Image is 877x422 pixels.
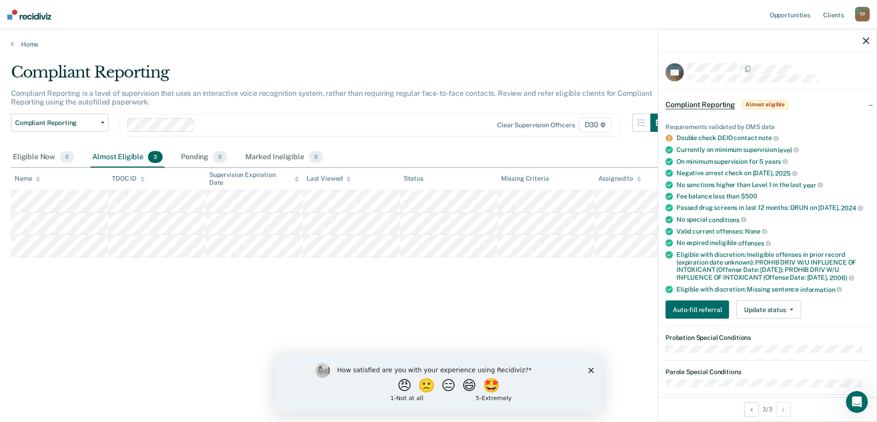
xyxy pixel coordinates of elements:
span: years [765,158,788,165]
div: TDOC ID [112,175,145,182]
div: Almost Eligible [90,147,164,167]
div: Currently on minimum supervision [676,146,869,154]
iframe: Survey by Kim from Recidiviz [275,354,602,413]
div: 3 / 3 [658,397,877,421]
div: Negative arrest check on [DATE], [676,169,869,177]
span: None [745,228,767,235]
span: D30 [579,118,612,132]
div: No special [676,216,869,224]
a: Auto-fill referral [666,301,733,319]
div: T P [855,7,870,21]
div: Eligible Now [11,147,76,167]
div: Marked Ineligible [243,147,325,167]
span: offenses [738,240,771,247]
span: 0 [213,151,227,163]
span: Compliant Reporting [666,100,735,109]
span: conditions [708,216,746,223]
span: Compliant Reporting [15,119,97,127]
div: On minimum supervision for 5 [676,157,869,166]
span: information [800,286,842,293]
div: Clear supervision officers [497,121,575,129]
div: Name [15,175,40,182]
span: level [778,146,798,153]
div: Double check DEIO contact note [676,134,869,142]
span: 2006) [829,274,854,281]
div: Passed drug screens in last 12 months: DRUN on [DATE], [676,204,869,212]
dt: Parole Special Conditions [666,368,869,376]
button: Next Opportunity [776,402,791,417]
div: No sanctions higher than Level 1 in the last [676,181,869,189]
div: Compliant Reporting [11,63,669,89]
iframe: Intercom live chat [846,391,868,413]
button: Update status [736,301,801,319]
button: Previous Opportunity [744,402,759,417]
div: Compliant ReportingAlmost eligible [658,90,877,119]
div: Fee balance less than [676,193,869,200]
div: Status [404,175,423,182]
div: Valid current offenses: [676,227,869,235]
a: Home [11,40,866,48]
span: 2025 [775,170,797,177]
div: Supervision Expiration Date [209,171,299,187]
div: Requirements validated by OMS data [666,123,869,130]
div: No expired ineligible [676,239,869,247]
div: Eligible with discretion: Ineligible offenses in prior record (expiration date unknown): PROHIB D... [676,250,869,281]
span: 3 [148,151,163,163]
span: 2024 [841,204,863,212]
div: Missing Criteria [501,175,549,182]
div: Pending [179,147,229,167]
dt: Probation Special Conditions [666,334,869,342]
div: Last Viewed [306,175,351,182]
div: Assigned to [598,175,641,182]
span: $500 [741,193,757,200]
img: Recidiviz [7,10,51,20]
p: Compliant Reporting is a level of supervision that uses an interactive voice recognition system, ... [11,89,652,106]
span: Almost eligible [742,100,788,109]
span: year [803,181,823,188]
div: Eligible with discretion: Missing sentence [676,285,869,293]
span: 0 [309,151,323,163]
button: Auto-fill referral [666,301,729,319]
span: 0 [60,151,74,163]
